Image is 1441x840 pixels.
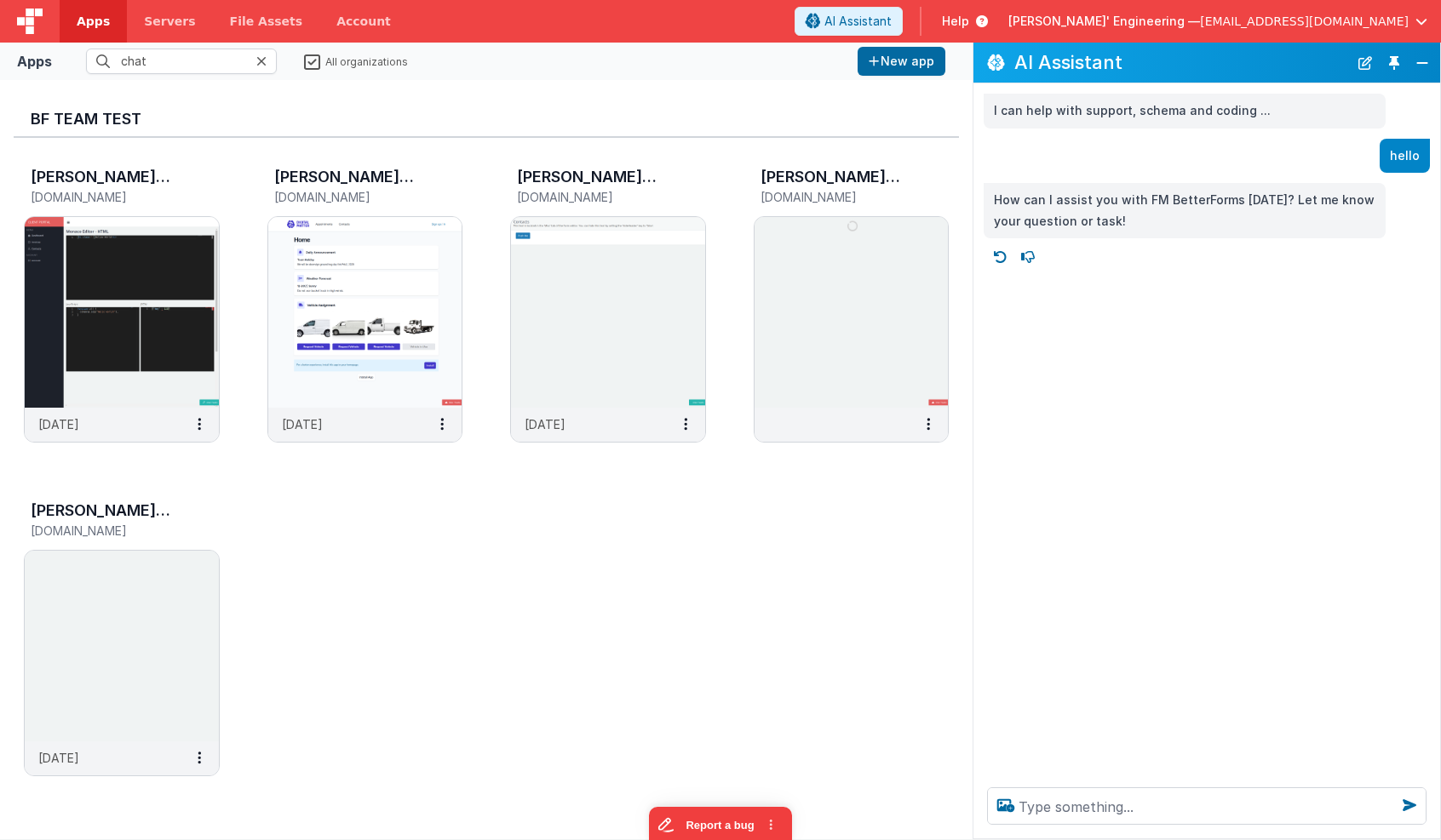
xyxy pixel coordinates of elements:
div: Apps [17,51,52,71]
button: New Chat [1353,51,1377,75]
h5: [DOMAIN_NAME] [761,191,907,203]
h3: [PERSON_NAME]'s app [31,502,172,519]
button: Toggle Pin [1382,51,1406,75]
h3: [PERSON_NAME] - Monaco Editor Test [31,169,172,186]
span: AI Assistant [824,13,892,30]
h3: [PERSON_NAME] - Keep Out [274,169,416,186]
span: Help [942,13,969,30]
h3: BF Team Test [31,111,942,128]
p: [DATE] [525,415,565,433]
h5: [DOMAIN_NAME] [274,191,421,203]
h3: [PERSON_NAME] Test Area [517,169,658,186]
input: Search apps [86,49,277,74]
label: All organizations [304,53,408,69]
p: hello [1390,146,1420,167]
span: Apps [77,13,110,30]
p: How can I assist you with FM BetterForms [DATE]? Let me know your question or task! [994,190,1375,231]
h3: [PERSON_NAME] DND Test [761,169,902,186]
button: AI Assistant [795,7,903,36]
h5: [DOMAIN_NAME] [517,191,663,203]
p: [DATE] [38,749,79,767]
span: File Assets [230,13,303,30]
h5: [DOMAIN_NAME] [31,524,177,537]
button: New app [858,47,945,76]
h2: AI Assistant [1014,52,1348,72]
button: Close [1411,51,1433,75]
span: [PERSON_NAME]' Engineering — [1008,13,1200,30]
p: [DATE] [38,415,79,433]
p: [DATE] [282,415,323,433]
span: Servers [144,13,195,30]
span: [EMAIL_ADDRESS][DOMAIN_NAME] [1200,13,1409,30]
h5: [DOMAIN_NAME] [31,191,177,203]
button: [PERSON_NAME]' Engineering — [EMAIL_ADDRESS][DOMAIN_NAME] [1008,13,1427,30]
p: I can help with support, schema and coding ... [994,100,1375,122]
